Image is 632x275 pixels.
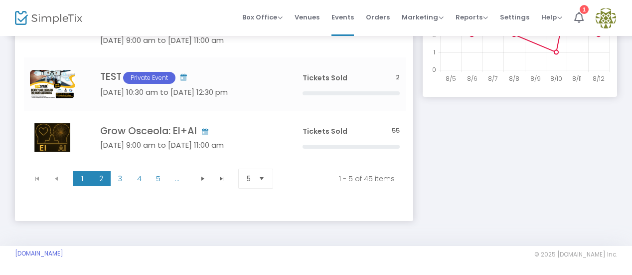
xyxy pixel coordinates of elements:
[295,4,319,30] span: Venues
[331,4,354,30] span: Events
[432,65,436,74] text: 0
[402,12,444,22] span: Marketing
[467,74,477,83] text: 8/6
[541,12,562,22] span: Help
[432,30,436,38] text: 2
[433,47,435,56] text: 1
[396,73,400,82] span: 2
[30,123,75,152] img: EiAIimage3.png
[100,141,273,150] h5: [DATE] 9:00 am to [DATE] 11:00 am
[218,175,226,183] span: Go to the last page
[534,251,617,259] span: © 2025 [DOMAIN_NAME] Inc.
[303,73,347,83] span: Tickets Sold
[15,250,63,258] a: [DOMAIN_NAME]
[593,74,605,83] text: 8/12
[255,169,269,188] button: Select
[500,4,529,30] span: Settings
[100,36,273,45] h5: [DATE] 9:00 am to [DATE] 11:00 am
[530,74,541,83] text: 8/9
[100,88,273,97] h5: [DATE] 10:30 am to [DATE] 12:30 pm
[73,171,92,186] span: Page 1
[392,126,400,136] span: 55
[573,74,582,83] text: 8/11
[149,171,167,186] span: Page 5
[100,125,273,137] h4: Grow Osceola: EI+AI
[212,171,231,186] span: Go to the last page
[111,171,130,186] span: Page 3
[488,74,498,83] text: 8/7
[550,74,562,83] text: 8/10
[100,71,273,84] h4: TEST
[130,171,149,186] span: Page 4
[167,171,186,186] span: Page 6
[303,126,347,136] span: Tickets Sold
[291,174,395,184] kendo-pager-info: 1 - 5 of 45 items
[446,74,457,83] text: 8/5
[199,175,207,183] span: Go to the next page
[193,171,212,186] span: Go to the next page
[366,4,390,30] span: Orders
[92,171,111,186] span: Page 2
[580,5,589,14] div: 1
[30,70,75,98] img: 638847281515812372BizSpark8.26.25IdentifyandFocusontheRightCustomers750x472px1.png
[123,72,175,84] span: Private Event
[509,74,520,83] text: 8/8
[456,12,488,22] span: Reports
[242,12,283,22] span: Box Office
[247,174,251,184] span: 5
